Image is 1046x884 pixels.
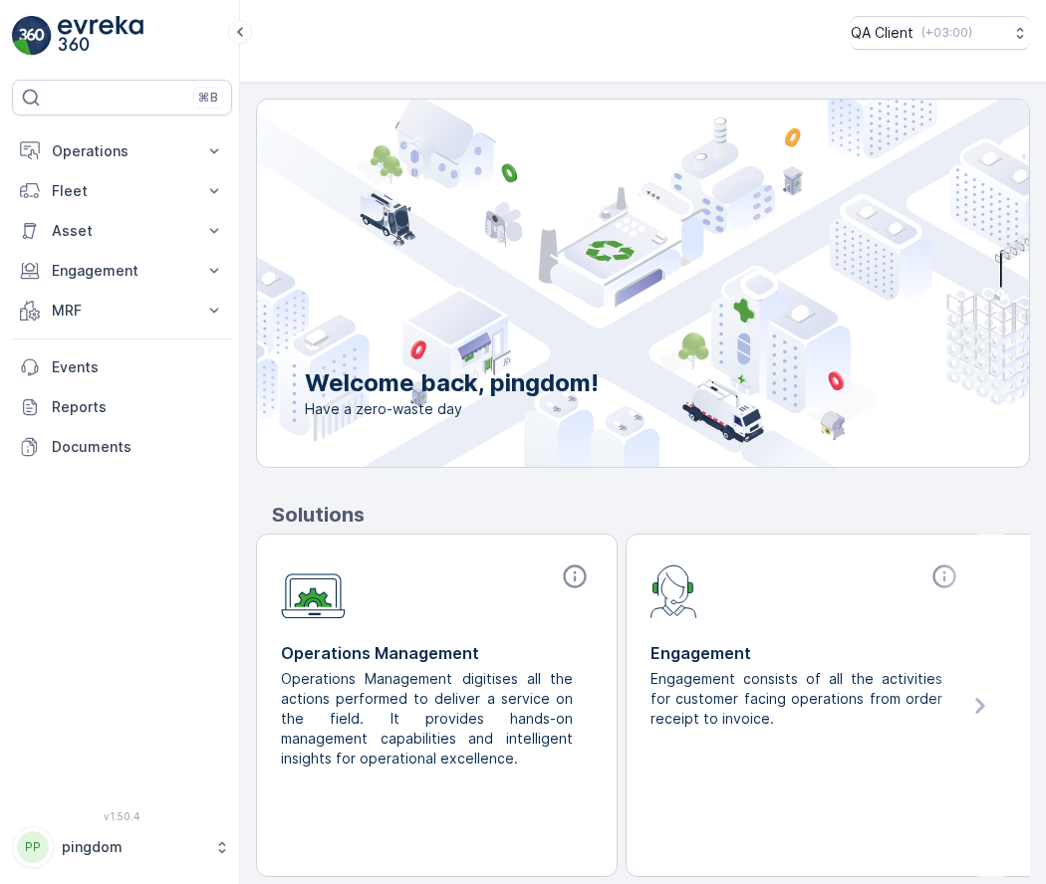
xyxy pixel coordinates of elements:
p: Operations Management [281,641,593,665]
p: Operations Management digitises all the actions performed to deliver a service on the field. It p... [281,669,577,769]
button: Operations [12,131,232,171]
p: Engagement [651,641,962,665]
button: QA Client(+03:00) [851,16,1030,50]
p: Welcome back, pingdom! [305,367,599,399]
p: Solutions [272,500,1030,530]
p: QA Client [851,23,914,43]
a: Events [12,347,232,387]
span: Have a zero-waste day [305,399,599,419]
p: Reports [52,397,224,417]
button: PPpingdom [12,826,232,868]
img: module-icon [651,562,697,618]
button: Engagement [12,251,232,291]
button: Asset [12,211,232,251]
img: logo [12,16,52,56]
p: Engagement consists of all the activities for customer facing operations from order receipt to in... [651,669,946,729]
button: MRF [12,291,232,331]
div: PP [17,831,49,863]
p: Documents [52,437,224,457]
p: Asset [52,221,192,241]
p: ⌘B [198,90,218,106]
img: city illustration [167,100,1029,467]
p: Operations [52,141,192,161]
p: Engagement [52,261,192,281]
a: Documents [12,427,232,467]
p: Fleet [52,181,192,201]
a: Reports [12,387,232,427]
p: ( +03:00 ) [921,25,972,41]
img: logo_light-DOdMpM7g.png [58,16,143,56]
img: module-icon [281,562,346,619]
button: Fleet [12,171,232,211]
p: Events [52,357,224,377]
p: pingdom [62,837,204,857]
span: v 1.50.4 [12,810,232,822]
p: MRF [52,301,192,321]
